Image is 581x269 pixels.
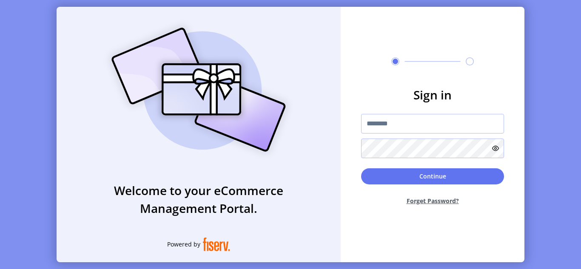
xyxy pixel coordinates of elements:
button: Forget Password? [361,190,504,212]
span: Powered by [167,240,200,249]
h3: Sign in [361,86,504,104]
h3: Welcome to your eCommerce Management Portal. [57,181,341,217]
img: card_Illustration.svg [99,18,299,161]
button: Continue [361,168,504,184]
